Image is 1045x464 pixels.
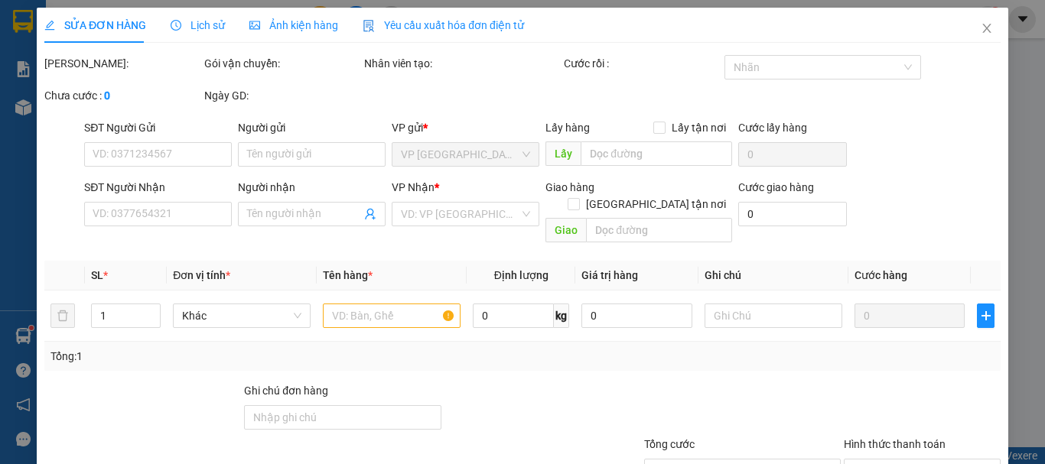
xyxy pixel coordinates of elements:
button: plus [977,303,995,328]
div: Tổng: 1 [50,348,405,365]
span: close [981,22,993,34]
span: SỬA ĐƠN HÀNG [44,19,146,31]
span: Tên hàng [323,269,373,281]
span: Hotline: 19001152 [121,68,187,77]
span: SL [91,269,103,281]
label: Hình thức thanh toán [844,438,946,450]
span: Tổng cước [644,438,695,450]
span: Lấy tận nơi [665,119,731,136]
input: Dọc đường [581,141,731,166]
span: Yêu cầu xuất hóa đơn điện tử [363,19,524,31]
div: [PERSON_NAME]: [44,55,201,72]
div: VP gửi [392,119,539,136]
label: Cước lấy hàng [737,122,806,134]
span: Bến xe [GEOGRAPHIC_DATA] [121,24,206,44]
input: Cước giao hàng [737,202,847,226]
span: 18:58:39 [DATE] [34,111,93,120]
div: SĐT Người Nhận [84,179,232,196]
div: Nhân viên tạo: [364,55,561,72]
span: edit [44,20,55,31]
span: Giao hàng [545,181,594,193]
button: delete [50,303,75,328]
span: ----------------------------------------- [41,83,187,95]
div: Người gửi [238,119,386,136]
div: Ngày GD: [204,87,361,104]
span: picture [249,20,260,31]
span: Ảnh kiện hàng [249,19,338,31]
label: Ghi chú đơn hàng [244,385,328,397]
button: Close [965,8,1008,50]
img: logo [5,9,73,76]
span: Giá trị hàng [581,269,638,281]
div: Cước rồi : [564,55,721,72]
span: VP Nhận [392,181,435,193]
span: [GEOGRAPHIC_DATA] tận nơi [579,196,731,213]
span: clock-circle [171,20,181,31]
b: 0 [104,89,110,102]
span: Đơn vị tính [173,269,230,281]
input: Ghi Chú [705,303,842,328]
div: SĐT Người Gửi [84,119,232,136]
span: Lấy hàng [545,122,590,134]
span: Lấy [545,141,581,166]
div: Chưa cước : [44,87,201,104]
span: Định lượng [493,269,548,281]
span: [PERSON_NAME]: [5,99,160,108]
span: Khác [182,304,301,327]
span: plus [978,310,994,322]
input: Dọc đường [586,218,731,242]
span: Giao [545,218,586,242]
div: Người nhận [238,179,386,196]
input: Ghi chú đơn hàng [244,405,441,430]
span: user-add [364,208,376,220]
div: Gói vận chuyển: [204,55,361,72]
input: Cước lấy hàng [737,142,847,167]
input: VD: Bàn, Ghế [323,303,461,328]
input: 0 [855,303,965,328]
span: VP Tây Ninh [401,143,530,166]
span: VPTN1409250086 [77,97,161,109]
span: In ngày: [5,111,93,120]
th: Ghi chú [698,261,848,290]
span: Cước hàng [855,269,907,281]
strong: ĐỒNG PHƯỚC [121,8,210,21]
span: 01 Võ Văn Truyện, KP.1, Phường 2 [121,46,210,65]
span: Lịch sử [171,19,225,31]
img: icon [363,20,375,32]
label: Cước giao hàng [737,181,813,193]
span: kg [554,303,569,328]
